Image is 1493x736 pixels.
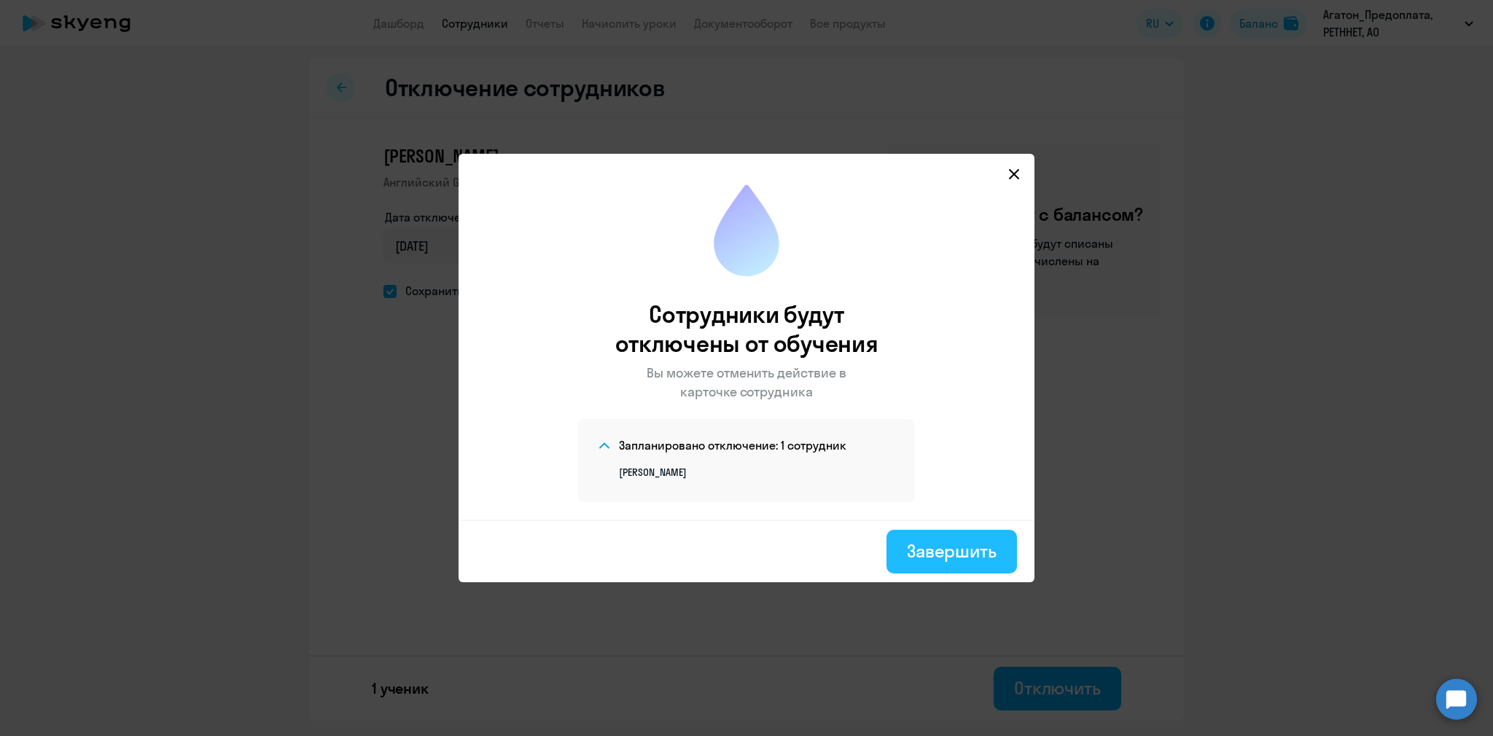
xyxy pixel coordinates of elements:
[639,364,854,402] p: Вы можете отменить действие в карточке сотрудника
[619,466,894,479] li: [PERSON_NAME]
[619,437,846,453] h4: Запланировано отключение: 1 сотрудник
[585,300,909,358] h2: Сотрудники будут отключены от обучения
[907,539,997,563] div: Завершить
[886,530,1017,573] button: Завершить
